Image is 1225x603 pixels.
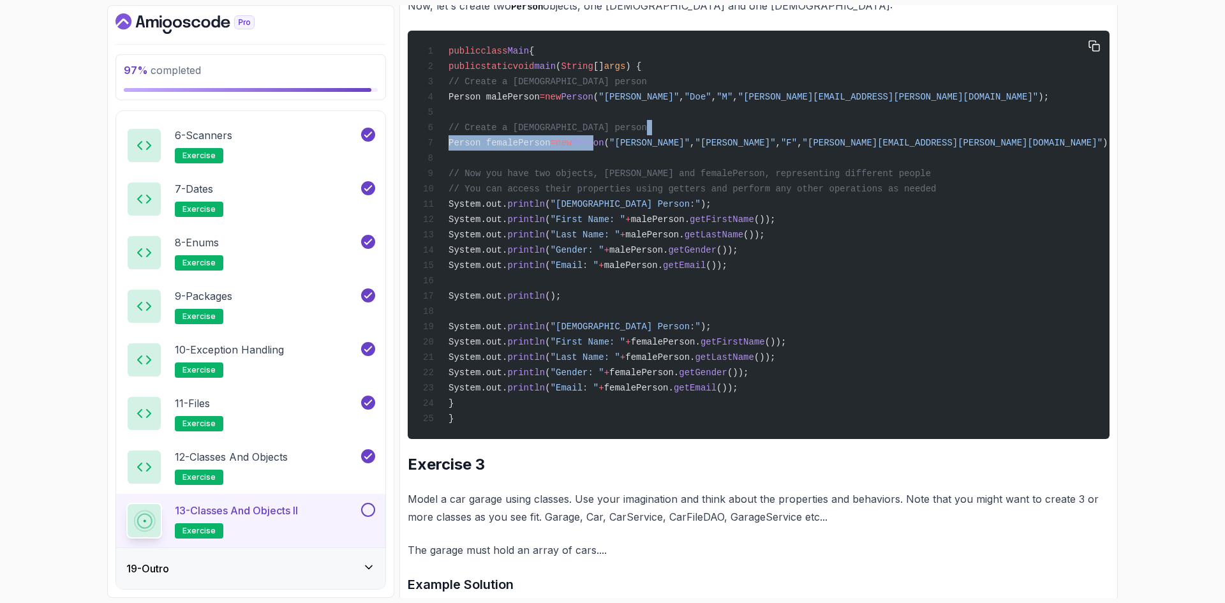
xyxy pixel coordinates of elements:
[598,383,604,393] span: +
[175,342,284,357] p: 10 - Exception Handling
[561,92,593,102] span: Person
[716,383,738,393] span: ());
[449,260,507,271] span: System.out.
[701,322,711,332] span: );
[545,337,550,347] span: (
[716,245,738,255] span: ());
[551,352,620,362] span: "Last Name: "
[598,92,679,102] span: "[PERSON_NAME]"
[545,291,561,301] span: ();
[449,383,507,393] span: System.out.
[754,352,776,362] span: ());
[449,337,507,347] span: System.out.
[534,61,556,71] span: main
[695,352,754,362] span: getLastName
[449,413,454,424] span: }
[625,214,630,225] span: +
[449,46,480,56] span: public
[182,204,216,214] span: exercise
[507,199,545,209] span: println
[507,214,545,225] span: println
[182,526,216,536] span: exercise
[551,368,604,378] span: "Gender: "
[126,503,375,539] button: 13-Classes and Objects IIexercise
[507,230,545,240] span: println
[695,138,776,148] span: "[PERSON_NAME]"
[556,138,572,148] span: new
[604,368,609,378] span: +
[754,214,776,225] span: ());
[507,383,545,393] span: println
[609,368,679,378] span: femalePerson.
[625,352,695,362] span: femalePerson.
[182,311,216,322] span: exercise
[572,138,604,148] span: Person
[604,245,609,255] span: +
[545,230,550,240] span: (
[408,490,1110,526] p: Model a car garage using classes. Use your imagination and think about the properties and behavio...
[545,260,550,271] span: (
[625,230,684,240] span: malePerson.
[449,168,931,179] span: // Now you have two objects, [PERSON_NAME] and femalePerson, representing different people
[551,260,599,271] span: "Email: "
[126,396,375,431] button: 11-Filesexercise
[706,260,727,271] span: ());
[175,503,298,518] p: 13 - Classes and Objects II
[738,92,1038,102] span: "[PERSON_NAME][EMAIL_ADDRESS][PERSON_NAME][DOMAIN_NAME]"
[124,64,201,77] span: completed
[449,92,540,102] span: Person malePerson
[507,322,545,332] span: println
[545,368,550,378] span: (
[175,449,288,465] p: 12 - Classes and Objects
[449,77,647,87] span: // Create a [DEMOGRAPHIC_DATA] person
[408,574,1110,595] h3: Example Solution
[449,398,454,408] span: }
[604,383,674,393] span: femalePerson.
[545,383,550,393] span: (
[609,245,668,255] span: malePerson.
[711,92,716,102] span: ,
[449,184,937,194] span: // You can access their properties using getters and perform any other operations as needed
[803,138,1102,148] span: "[PERSON_NAME][EMAIL_ADDRESS][PERSON_NAME][DOMAIN_NAME]"
[126,288,375,324] button: 9-Packagesexercise
[449,138,551,148] span: Person femalePerson
[732,92,738,102] span: ,
[561,61,593,71] span: String
[507,245,545,255] span: println
[593,61,604,71] span: []
[507,352,545,362] span: println
[620,230,625,240] span: +
[776,138,781,148] span: ,
[449,322,507,332] span: System.out.
[668,245,716,255] span: getGender
[685,230,743,240] span: getLastName
[449,352,507,362] span: System.out.
[1102,138,1113,148] span: );
[507,46,529,56] span: Main
[743,230,765,240] span: ());
[507,260,545,271] span: println
[507,368,545,378] span: println
[126,181,375,217] button: 7-Datesexercise
[175,128,232,143] p: 6 - Scanners
[663,260,706,271] span: getEmail
[604,138,609,148] span: (
[449,61,480,71] span: public
[545,214,550,225] span: (
[115,13,284,34] a: Dashboard
[480,46,507,56] span: class
[513,61,535,71] span: void
[175,181,213,197] p: 7 - Dates
[631,214,690,225] span: malePerson.
[679,92,684,102] span: ,
[674,383,716,393] span: getEmail
[797,138,802,148] span: ,
[598,260,604,271] span: +
[507,291,545,301] span: println
[449,368,507,378] span: System.out.
[604,61,626,71] span: args
[545,245,550,255] span: (
[679,368,727,378] span: getGender
[1038,92,1049,102] span: );
[408,541,1110,559] p: The garage must hold an array of cars....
